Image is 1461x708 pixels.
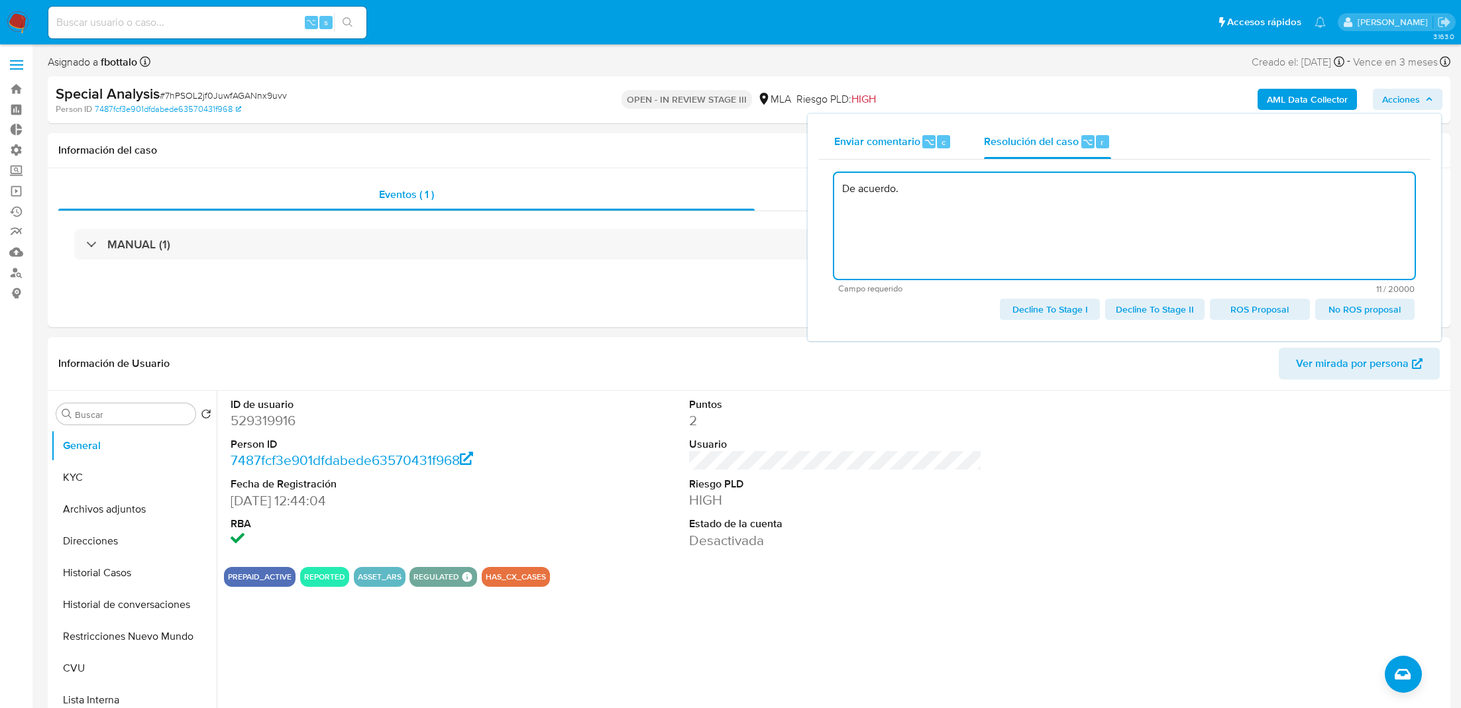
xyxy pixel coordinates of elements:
[95,103,241,115] a: 7487fcf3e901dfdabede63570431f968
[924,136,934,148] span: ⌥
[757,92,791,107] div: MLA
[74,229,1424,260] div: MANUAL (1)
[58,357,170,370] h1: Información de Usuario
[51,525,217,557] button: Direcciones
[1358,16,1433,28] p: fabricio.bottalo@mercadolibre.com
[1267,89,1348,110] b: AML Data Collector
[622,90,752,109] p: OPEN - IN REVIEW STAGE III
[1437,15,1451,29] a: Salir
[689,517,982,531] dt: Estado de la cuenta
[51,462,217,493] button: KYC
[201,409,211,423] button: Volver al orden por defecto
[51,589,217,621] button: Historial de conversaciones
[689,411,982,430] dd: 2
[1373,89,1442,110] button: Acciones
[689,397,982,412] dt: Puntos
[51,652,217,684] button: CVU
[75,409,190,421] input: Buscar
[231,411,523,430] dd: 529319916
[834,173,1415,279] textarea: De acuerdo.
[231,477,523,491] dt: Fecha de Registración
[56,103,92,115] b: Person ID
[107,237,170,252] h3: MANUAL (1)
[1315,299,1415,320] button: No ROS proposal
[56,83,160,104] b: Special Analysis
[324,16,328,28] span: s
[51,557,217,589] button: Historial Casos
[48,14,366,31] input: Buscar usuario o caso...
[379,187,434,202] span: Eventos ( 1 )
[231,437,523,452] dt: Person ID
[231,450,474,470] a: 7487fcf3e901dfdabede63570431f968
[48,55,137,70] span: Asignado a
[1279,348,1440,379] button: Ver mirada por persona
[51,493,217,525] button: Archivos adjuntos
[1219,300,1300,319] span: ROS Proposal
[160,89,287,102] span: # 7hPSOL2jf0JuwfAGANnx9uvv
[1000,299,1099,320] button: Decline To Stage I
[1083,136,1093,148] span: ⌥
[98,54,137,70] b: fbottalo
[1252,53,1344,71] div: Creado el: [DATE]
[1227,15,1301,29] span: Accesos rápidos
[1382,89,1420,110] span: Acciones
[306,16,316,28] span: ⌥
[1009,300,1090,319] span: Decline To Stage I
[62,409,72,419] button: Buscar
[231,517,523,531] dt: RBA
[334,13,361,32] button: search-icon
[942,136,946,148] span: c
[1258,89,1357,110] button: AML Data Collector
[1347,53,1350,71] span: -
[796,92,876,107] span: Riesgo PLD:
[689,477,982,491] dt: Riesgo PLD
[58,144,1440,157] h1: Información del caso
[1296,348,1409,379] span: Ver mirada por persona
[689,437,982,452] dt: Usuario
[689,491,982,509] dd: HIGH
[231,491,523,510] dd: [DATE] 12:44:04
[1325,300,1405,319] span: No ROS proposal
[984,134,1079,149] span: Resolución del caso
[1114,300,1195,319] span: Decline To Stage II
[834,134,920,149] span: Enviar comentario
[838,284,1126,293] span: Campo requerido
[51,430,217,462] button: General
[851,91,876,107] span: HIGH
[1315,17,1326,28] a: Notificaciones
[1105,299,1205,320] button: Decline To Stage II
[51,621,217,652] button: Restricciones Nuevo Mundo
[1353,55,1438,70] span: Vence en 3 meses
[689,531,982,550] dd: Desactivada
[231,397,523,412] dt: ID de usuario
[1210,299,1309,320] button: ROS Proposal
[1101,136,1104,148] span: r
[1126,285,1415,293] span: Máximo 20000 caracteres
